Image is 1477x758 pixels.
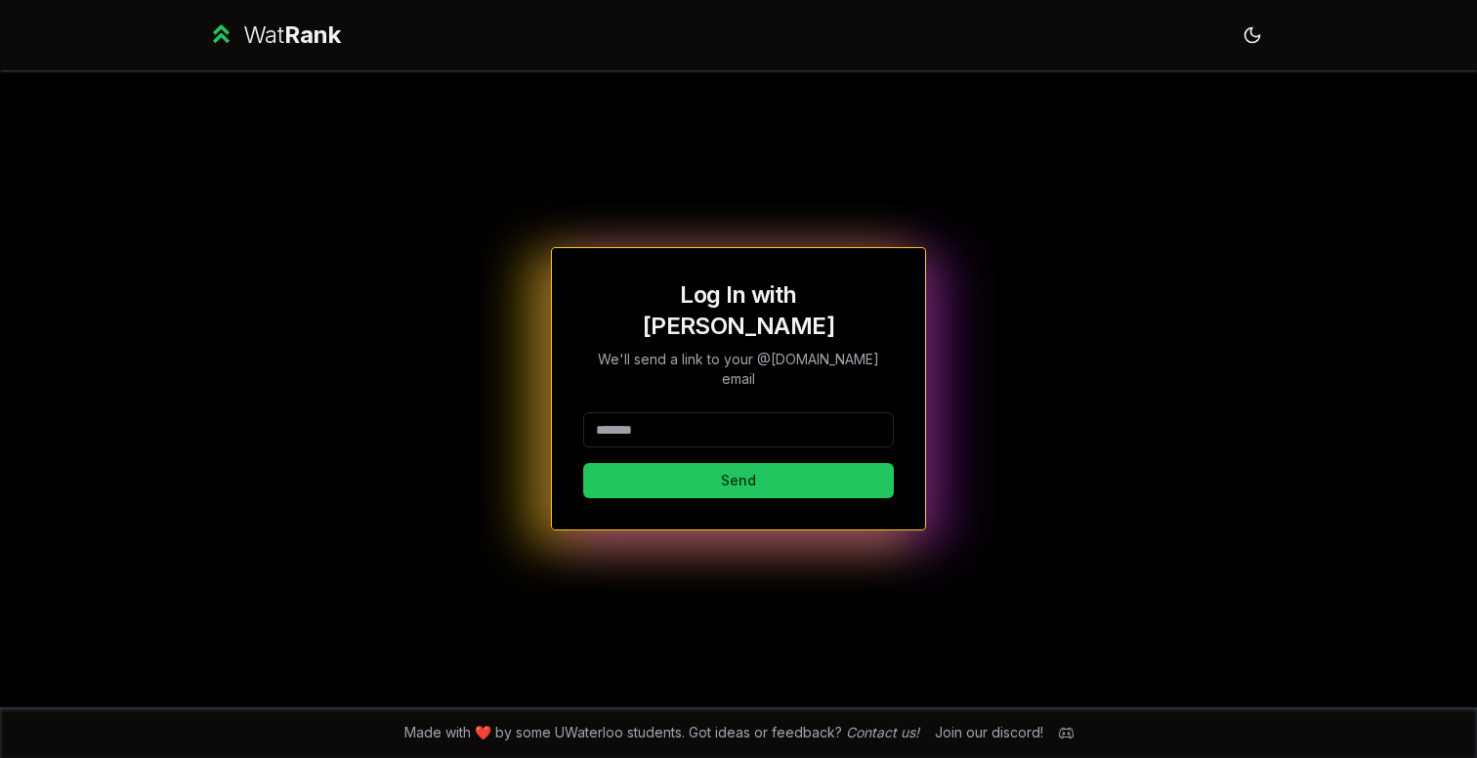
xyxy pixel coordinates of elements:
[243,20,341,51] div: Wat
[284,21,341,49] span: Rank
[583,463,894,498] button: Send
[207,20,341,51] a: WatRank
[846,724,919,740] a: Contact us!
[583,350,894,389] p: We'll send a link to your @[DOMAIN_NAME] email
[583,279,894,342] h1: Log In with [PERSON_NAME]
[404,723,919,742] span: Made with ❤️ by some UWaterloo students. Got ideas or feedback?
[935,723,1043,742] div: Join our discord!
